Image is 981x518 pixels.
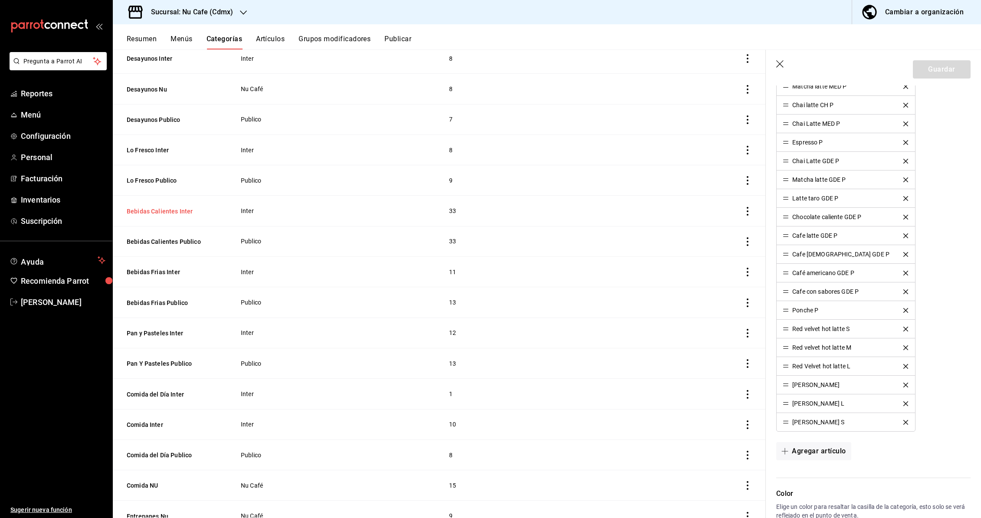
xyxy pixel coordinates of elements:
[897,252,914,257] button: delete
[792,102,833,108] div: Chai latte CH P
[439,74,609,104] td: 8
[439,439,609,470] td: 8
[241,330,428,336] span: Inter
[241,421,428,427] span: Inter
[897,345,914,350] button: delete
[439,470,609,501] td: 15
[743,481,752,490] button: actions
[897,140,914,145] button: delete
[792,419,844,425] div: [PERSON_NAME] S
[256,35,285,49] button: Artículos
[743,237,752,246] button: actions
[21,130,105,142] span: Configuración
[241,482,428,488] span: Nu Café
[241,56,428,62] span: Inter
[743,420,752,429] button: actions
[127,146,213,154] button: Lo Fresco Inter
[21,88,105,99] span: Reportes
[792,289,859,295] div: Cafe con sabores GDE P
[897,196,914,201] button: delete
[127,85,213,94] button: Desayunos Nu
[439,348,609,378] td: 13
[897,177,914,182] button: delete
[299,35,371,49] button: Grupos modificadores
[127,329,213,338] button: Pan y Pasteles Inter
[21,215,105,227] span: Suscripción
[792,121,840,127] div: Chai Latte MED P
[10,52,107,70] button: Pregunta a Parrot AI
[171,35,192,49] button: Menús
[792,400,844,407] div: [PERSON_NAME] L
[897,121,914,126] button: delete
[743,85,752,94] button: actions
[127,390,213,399] button: Comida del Día Inter
[439,318,609,348] td: 12
[776,442,851,460] button: Agregar artículo
[241,269,428,275] span: Inter
[897,215,914,220] button: delete
[127,176,213,185] button: Lo Fresco Publico
[897,364,914,369] button: delete
[792,270,854,276] div: Café americano GDE P
[127,35,157,49] button: Resumen
[21,194,105,206] span: Inventarios
[127,54,213,63] button: Desayunos Inter
[95,23,102,30] button: open_drawer_menu
[439,104,609,134] td: 7
[743,298,752,307] button: actions
[127,237,213,246] button: Bebidas Calientes Publico
[792,139,823,145] div: Espresso P
[897,401,914,406] button: delete
[743,390,752,399] button: actions
[241,238,428,244] span: Publico
[743,329,752,338] button: actions
[127,207,213,216] button: Bebidas Calientes Inter
[207,35,243,49] button: Categorías
[439,134,609,165] td: 8
[897,308,914,313] button: delete
[10,505,105,515] span: Sugerir nueva función
[439,226,609,256] td: 33
[241,208,428,214] span: Inter
[897,420,914,425] button: delete
[792,158,839,164] div: Chai Latte GDE P
[439,196,609,226] td: 33
[897,271,914,275] button: delete
[792,195,838,201] div: Latte taro GDE P
[241,177,428,184] span: Publico
[127,359,213,368] button: Pan Y Pasteles Publico
[743,176,752,185] button: actions
[21,173,105,184] span: Facturación
[6,63,107,72] a: Pregunta a Parrot AI
[127,268,213,276] button: Bebidas Frias Inter
[439,409,609,439] td: 10
[885,6,964,18] div: Cambiar a organización
[21,275,105,287] span: Recomienda Parrot
[743,146,752,154] button: actions
[743,207,752,216] button: actions
[241,391,428,397] span: Inter
[743,115,752,124] button: actions
[792,177,846,183] div: Matcha latte GDE P
[439,257,609,287] td: 11
[127,298,213,307] button: Bebidas Frias Publico
[439,379,609,409] td: 1
[776,488,971,499] p: Color
[897,233,914,238] button: delete
[897,103,914,108] button: delete
[743,359,752,368] button: actions
[792,326,850,332] div: Red velvet hot latte S
[439,287,609,318] td: 13
[897,289,914,294] button: delete
[127,115,213,124] button: Desayunos Publico
[897,383,914,387] button: delete
[127,481,213,490] button: Comida NU
[241,116,428,122] span: Publico
[792,382,840,388] div: [PERSON_NAME]
[792,214,861,220] div: Chocolate caliente GDE P
[241,452,428,458] span: Publico
[439,43,609,74] td: 8
[743,268,752,276] button: actions
[21,151,105,163] span: Personal
[792,307,818,313] div: Ponche P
